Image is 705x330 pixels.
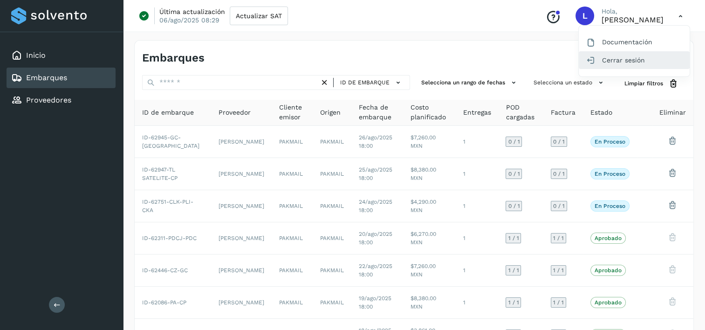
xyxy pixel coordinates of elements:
[7,45,116,66] div: Inicio
[26,73,67,82] a: Embarques
[7,68,116,88] div: Embarques
[26,51,46,60] a: Inicio
[579,33,690,51] div: Documentación
[26,96,71,104] a: Proveedores
[579,51,690,69] div: Cerrar sesión
[7,90,116,110] div: Proveedores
